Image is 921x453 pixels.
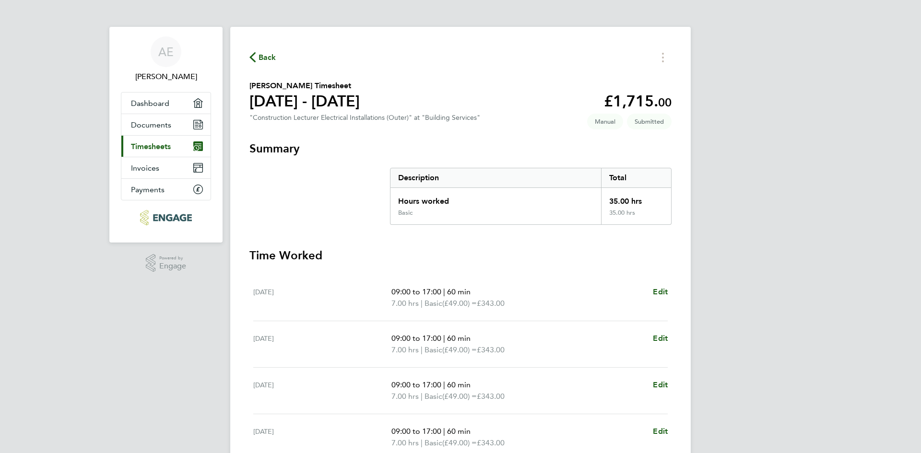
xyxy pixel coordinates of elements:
[447,427,471,436] span: 60 min
[477,345,505,354] span: £343.00
[391,427,441,436] span: 09:00 to 17:00
[131,120,171,129] span: Documents
[391,334,441,343] span: 09:00 to 17:00
[658,95,672,109] span: 00
[447,380,471,389] span: 60 min
[653,426,668,437] a: Edit
[131,163,159,173] span: Invoices
[391,438,419,447] span: 7.00 hrs
[653,380,668,389] span: Edit
[390,168,672,225] div: Summary
[442,299,477,308] span: (£49.00) =
[587,114,623,129] span: This timesheet was manually created.
[109,27,223,243] nav: Main navigation
[249,114,480,122] div: "Construction Lecturer Electrical Installations (Outer)" at "Building Services"
[442,438,477,447] span: (£49.00) =
[443,380,445,389] span: |
[601,209,671,224] div: 35.00 hrs
[425,344,442,356] span: Basic
[477,392,505,401] span: £343.00
[249,248,672,263] h3: Time Worked
[421,392,423,401] span: |
[443,287,445,296] span: |
[425,391,442,402] span: Basic
[391,287,441,296] span: 09:00 to 17:00
[121,71,211,82] span: Andre Edwards
[653,334,668,343] span: Edit
[653,379,668,391] a: Edit
[253,426,391,449] div: [DATE]
[131,142,171,151] span: Timesheets
[146,254,187,272] a: Powered byEngage
[391,380,441,389] span: 09:00 to 17:00
[249,141,672,156] h3: Summary
[390,168,601,187] div: Description
[654,50,672,65] button: Timesheets Menu
[121,136,211,157] a: Timesheets
[653,333,668,344] a: Edit
[442,345,477,354] span: (£49.00) =
[121,210,211,225] a: Go to home page
[390,188,601,209] div: Hours worked
[443,427,445,436] span: |
[604,92,672,110] app-decimal: £1,715.
[249,51,276,63] button: Back
[477,299,505,308] span: £343.00
[447,334,471,343] span: 60 min
[443,334,445,343] span: |
[447,287,471,296] span: 60 min
[131,185,165,194] span: Payments
[159,262,186,270] span: Engage
[601,168,671,187] div: Total
[121,157,211,178] a: Invoices
[259,52,276,63] span: Back
[121,36,211,82] a: AE[PERSON_NAME]
[121,93,211,114] a: Dashboard
[421,345,423,354] span: |
[131,99,169,108] span: Dashboard
[121,179,211,200] a: Payments
[421,299,423,308] span: |
[398,209,413,217] div: Basic
[391,392,419,401] span: 7.00 hrs
[442,392,477,401] span: (£49.00) =
[253,286,391,309] div: [DATE]
[253,379,391,402] div: [DATE]
[391,345,419,354] span: 7.00 hrs
[627,114,672,129] span: This timesheet is Submitted.
[653,427,668,436] span: Edit
[249,80,360,92] h2: [PERSON_NAME] Timesheet
[158,46,174,58] span: AE
[653,287,668,296] span: Edit
[121,114,211,135] a: Documents
[159,254,186,262] span: Powered by
[477,438,505,447] span: £343.00
[653,286,668,298] a: Edit
[421,438,423,447] span: |
[391,299,419,308] span: 7.00 hrs
[601,188,671,209] div: 35.00 hrs
[425,298,442,309] span: Basic
[425,437,442,449] span: Basic
[249,92,360,111] h1: [DATE] - [DATE]
[140,210,191,225] img: carbonrecruitment-logo-retina.png
[253,333,391,356] div: [DATE]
